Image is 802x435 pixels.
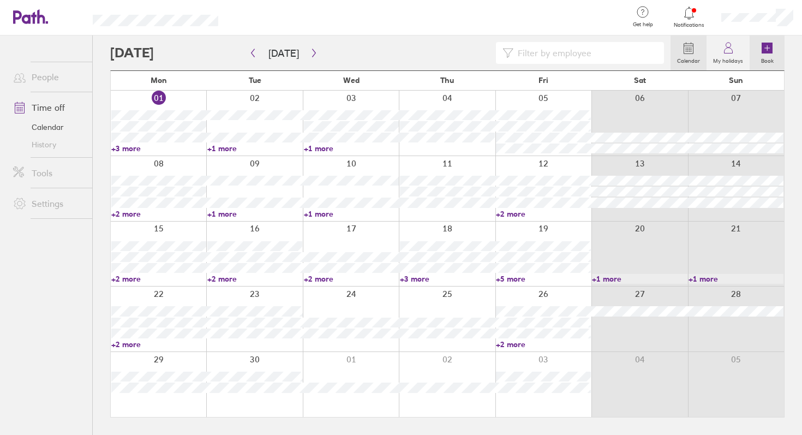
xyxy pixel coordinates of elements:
[634,76,646,85] span: Sat
[111,209,206,219] a: +2 more
[750,35,785,70] a: Book
[625,21,661,28] span: Get help
[672,22,707,28] span: Notifications
[249,76,261,85] span: Tue
[151,76,167,85] span: Mon
[343,76,360,85] span: Wed
[4,136,92,153] a: History
[440,76,454,85] span: Thu
[707,55,750,64] label: My holidays
[538,76,548,85] span: Fri
[671,55,707,64] label: Calendar
[592,274,687,284] a: +1 more
[304,209,399,219] a: +1 more
[4,97,92,118] a: Time off
[513,43,657,63] input: Filter by employee
[4,66,92,88] a: People
[304,274,399,284] a: +2 more
[4,118,92,136] a: Calendar
[400,274,495,284] a: +3 more
[672,5,707,28] a: Notifications
[207,144,302,153] a: +1 more
[111,339,206,349] a: +2 more
[689,274,783,284] a: +1 more
[207,274,302,284] a: +2 more
[4,193,92,214] a: Settings
[707,35,750,70] a: My holidays
[260,44,308,62] button: [DATE]
[729,76,743,85] span: Sun
[111,144,206,153] a: +3 more
[111,274,206,284] a: +2 more
[4,162,92,184] a: Tools
[496,339,591,349] a: +2 more
[755,55,780,64] label: Book
[496,209,591,219] a: +2 more
[496,274,591,284] a: +5 more
[304,144,399,153] a: +1 more
[671,35,707,70] a: Calendar
[207,209,302,219] a: +1 more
